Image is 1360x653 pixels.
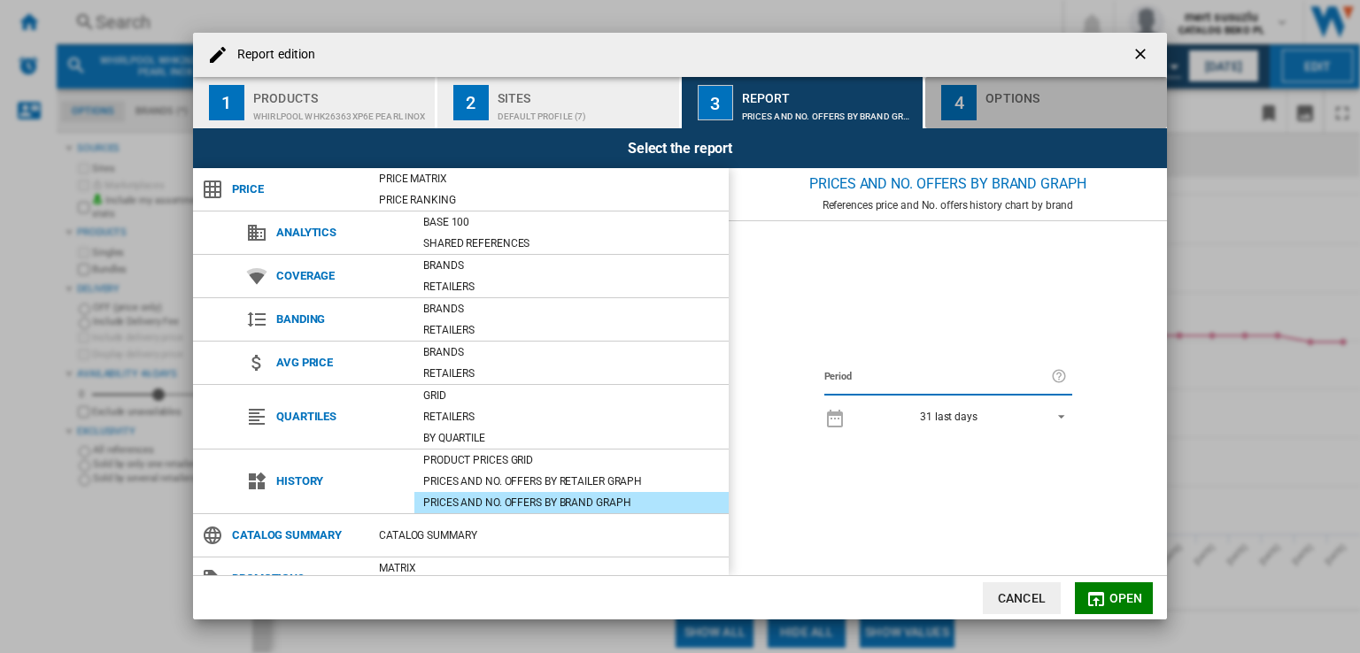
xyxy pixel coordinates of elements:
[920,411,977,423] div: 31 last days
[370,559,729,577] div: Matrix
[193,77,437,128] button: 1 Products WHIRLPOOL WHK26363XP6E PEARL INOX
[1075,582,1153,614] button: Open
[267,264,414,288] span: Coverage
[193,128,1167,168] div: Select the report
[267,469,414,494] span: History
[437,77,681,128] button: 2 Sites Default profile (7)
[370,170,729,188] div: Price Matrix
[414,257,729,274] div: Brands
[267,307,414,332] span: Banding
[729,168,1167,199] div: Prices and No. offers by brand graph
[414,278,729,296] div: Retailers
[414,387,729,404] div: Grid
[985,84,1160,103] div: Options
[414,365,729,382] div: Retailers
[414,213,729,231] div: Base 100
[729,199,1167,211] div: References price and No. offers history chart by brand
[414,472,729,490] div: Prices and No. offers by retailer graph
[228,46,315,64] h4: Report edition
[1132,45,1153,66] ng-md-icon: getI18NText('BUTTONS.CLOSE_DIALOG')
[941,85,977,120] div: 4
[414,321,729,339] div: Retailers
[209,85,244,120] div: 1
[698,85,733,120] div: 3
[414,451,729,469] div: Product prices grid
[223,177,370,202] span: Price
[414,234,729,252] div: Shared references
[854,403,1072,429] md-select: REPORTS.WIZARD.STEPS.REPORT.STEPS.REPORT_OPTIONS.PERIOD: 31 last days
[742,103,916,121] div: Prices and No. offers by brand graph
[253,84,428,103] div: Products
[370,526,729,544] div: Catalog Summary
[414,429,729,447] div: By quartile
[1124,37,1160,73] button: getI18NText('BUTTONS.CLOSE_DIALOG')
[742,84,916,103] div: Report
[983,582,1061,614] button: Cancel
[267,404,414,429] span: Quartiles
[223,566,370,591] span: Promotions
[253,103,428,121] div: WHIRLPOOL WHK26363XP6E PEARL INOX
[414,300,729,318] div: Brands
[267,220,414,245] span: Analytics
[414,408,729,426] div: Retailers
[267,350,414,375] span: Avg price
[824,367,1051,387] label: Period
[414,494,729,511] div: Prices and No. offers by brand graph
[223,523,370,548] span: Catalog Summary
[453,85,489,120] div: 2
[682,77,925,128] button: 3 Report Prices and No. offers by brand graph
[925,77,1167,128] button: 4 Options
[414,343,729,361] div: Brands
[498,103,672,121] div: Default profile (7)
[370,191,729,209] div: Price Ranking
[498,84,672,103] div: Sites
[1109,591,1143,605] span: Open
